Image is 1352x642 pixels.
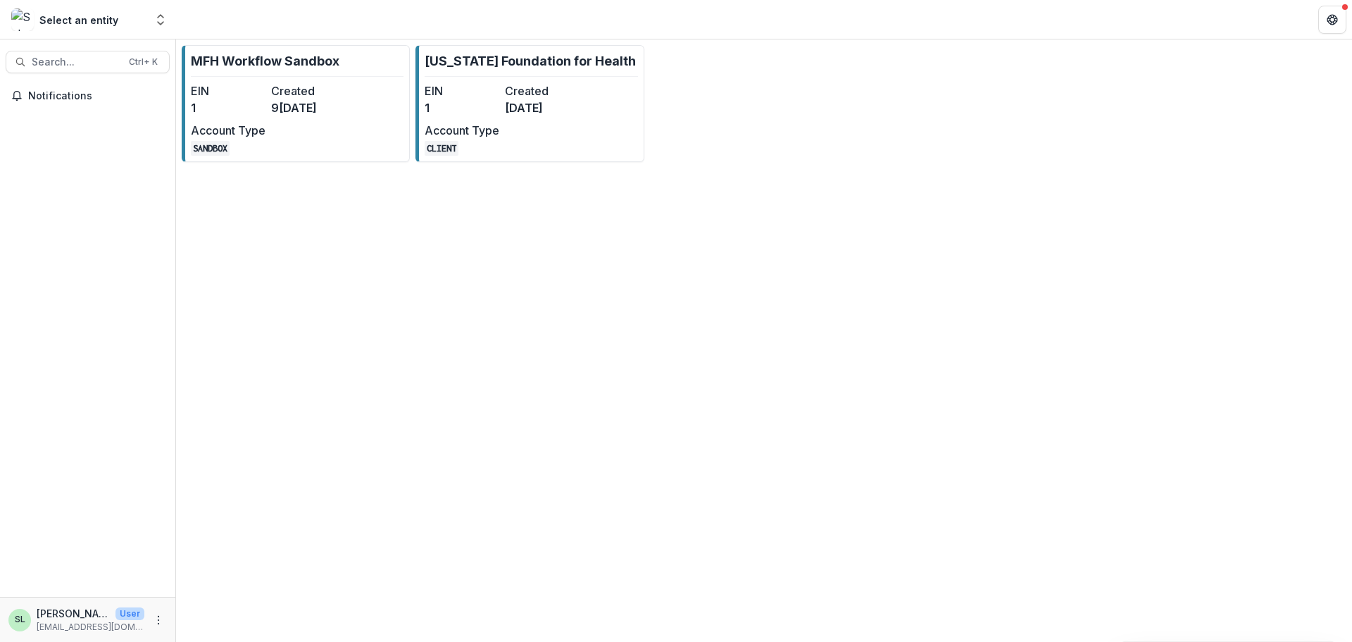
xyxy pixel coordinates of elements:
dt: EIN [191,82,265,99]
button: Open entity switcher [151,6,170,34]
dt: Created [505,82,580,99]
dd: 9[DATE] [271,99,346,116]
dd: 1 [425,99,499,116]
dd: 1 [191,99,265,116]
dd: [DATE] [505,99,580,116]
dt: Created [271,82,346,99]
button: More [150,612,167,629]
dt: Account Type [191,122,265,139]
p: [US_STATE] Foundation for Health [425,51,636,70]
button: Search... [6,51,170,73]
p: MFH Workflow Sandbox [191,51,339,70]
dt: EIN [425,82,499,99]
div: Select an entity [39,13,118,27]
a: [US_STATE] Foundation for HealthEIN1Created[DATE]Account TypeCLIENT [415,45,644,162]
a: MFH Workflow SandboxEIN1Created9[DATE]Account TypeSANDBOX [182,45,410,162]
code: CLIENT [425,141,458,156]
code: SANDBOX [191,141,230,156]
p: [EMAIL_ADDRESS][DOMAIN_NAME] [37,621,144,634]
p: [PERSON_NAME] [37,606,110,621]
div: Sada Lindsey [15,615,25,624]
div: Ctrl + K [126,54,161,70]
button: Notifications [6,85,170,107]
span: Notifications [28,90,164,102]
button: Get Help [1318,6,1346,34]
dt: Account Type [425,122,499,139]
img: Select an entity [11,8,34,31]
span: Search... [32,56,120,68]
p: User [115,607,144,620]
